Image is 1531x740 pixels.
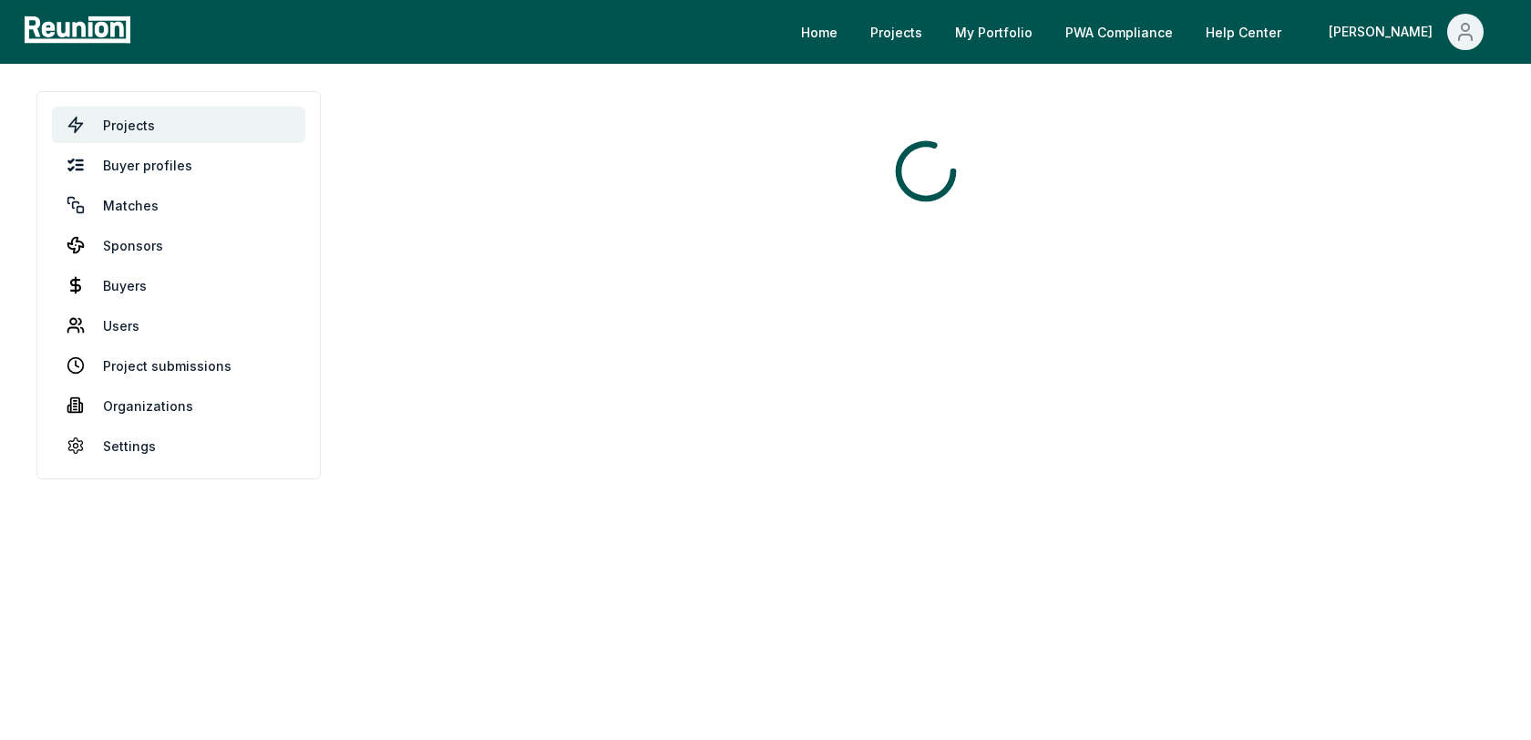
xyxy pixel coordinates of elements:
a: Settings [52,427,305,464]
a: Home [786,14,852,50]
button: [PERSON_NAME] [1314,14,1498,50]
div: [PERSON_NAME] [1329,14,1440,50]
a: Projects [52,107,305,143]
a: Users [52,307,305,344]
a: Matches [52,187,305,223]
a: My Portfolio [940,14,1047,50]
a: Organizations [52,387,305,424]
a: Buyers [52,267,305,303]
nav: Main [786,14,1513,50]
a: Buyer profiles [52,147,305,183]
a: PWA Compliance [1051,14,1187,50]
a: Projects [856,14,937,50]
a: Project submissions [52,347,305,384]
a: Help Center [1191,14,1296,50]
a: Sponsors [52,227,305,263]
